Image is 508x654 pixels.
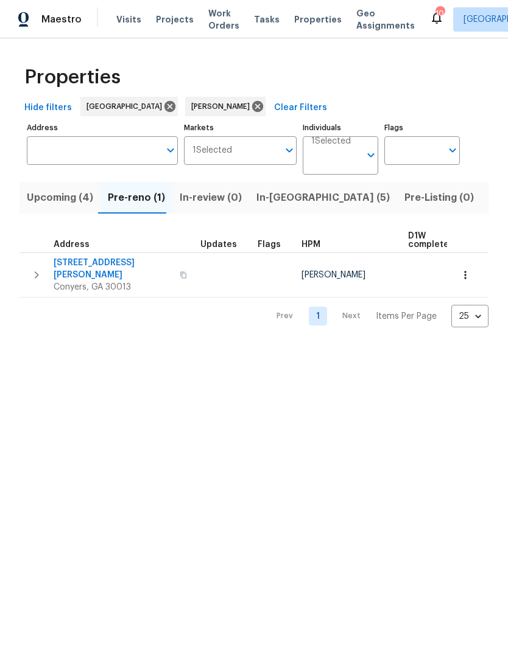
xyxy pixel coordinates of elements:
[191,100,255,113] span: [PERSON_NAME]
[185,97,266,116] div: [PERSON_NAME]
[376,310,437,322] p: Items Per Page
[436,7,444,19] div: 104
[302,240,320,249] span: HPM
[274,100,327,116] span: Clear Filters
[54,257,172,281] span: [STREET_ADDRESS][PERSON_NAME]
[41,13,82,26] span: Maestro
[408,232,449,249] span: D1W complete
[184,124,297,131] label: Markets
[180,189,242,206] span: In-review (0)
[265,305,489,327] nav: Pagination Navigation
[404,189,474,206] span: Pre-Listing (0)
[80,97,178,116] div: [GEOGRAPHIC_DATA]
[256,189,390,206] span: In-[GEOGRAPHIC_DATA] (5)
[27,124,178,131] label: Address
[302,271,365,279] span: [PERSON_NAME]
[27,189,93,206] span: Upcoming (4)
[24,100,72,116] span: Hide filters
[162,142,179,159] button: Open
[24,71,121,83] span: Properties
[269,97,332,119] button: Clear Filters
[444,142,461,159] button: Open
[303,124,378,131] label: Individuals
[108,189,165,206] span: Pre-reno (1)
[258,240,281,249] span: Flags
[309,307,327,325] a: Goto page 1
[384,124,460,131] label: Flags
[294,13,342,26] span: Properties
[86,100,167,113] span: [GEOGRAPHIC_DATA]
[156,13,194,26] span: Projects
[362,147,379,164] button: Open
[192,145,232,156] span: 1 Selected
[451,301,489,332] div: 25
[311,136,351,147] span: 1 Selected
[54,281,172,293] span: Conyers, GA 30013
[116,13,141,26] span: Visits
[356,7,415,32] span: Geo Assignments
[19,97,77,119] button: Hide filters
[281,142,298,159] button: Open
[54,240,90,249] span: Address
[208,7,239,32] span: Work Orders
[200,240,237,249] span: Updates
[254,15,280,24] span: Tasks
